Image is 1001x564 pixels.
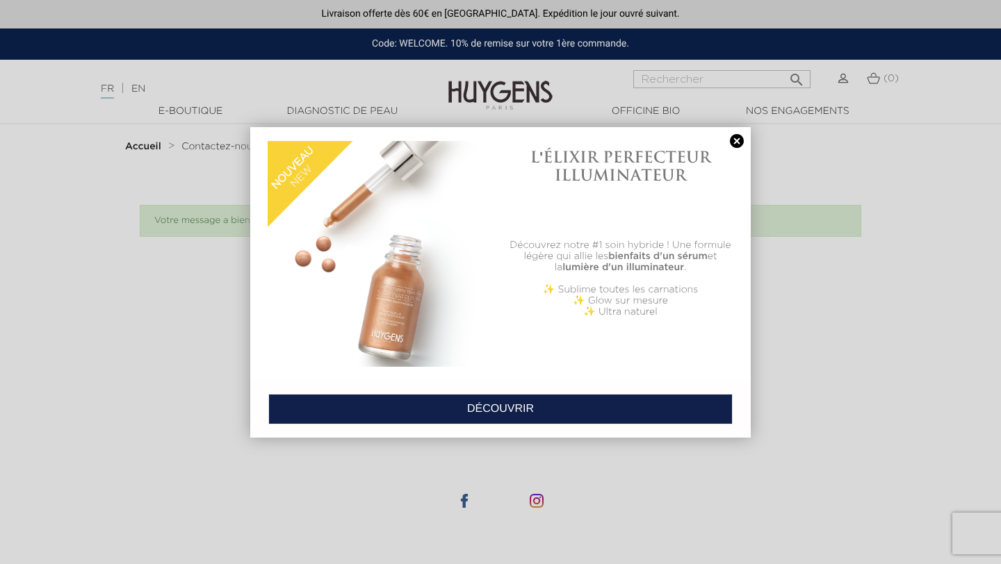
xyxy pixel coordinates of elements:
[507,148,733,185] h1: L'ÉLIXIR PERFECTEUR ILLUMINATEUR
[608,251,708,261] b: bienfaits d'un sérum
[507,295,733,306] p: ✨ Glow sur mesure
[507,240,733,273] p: Découvrez notre #1 soin hybride ! Une formule légère qui allie les et la .
[507,284,733,295] p: ✨ Sublime toutes les carnations
[562,263,684,272] b: lumière d'un illuminateur
[268,394,733,424] a: DÉCOUVRIR
[507,306,733,317] p: ✨ Ultra naturel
